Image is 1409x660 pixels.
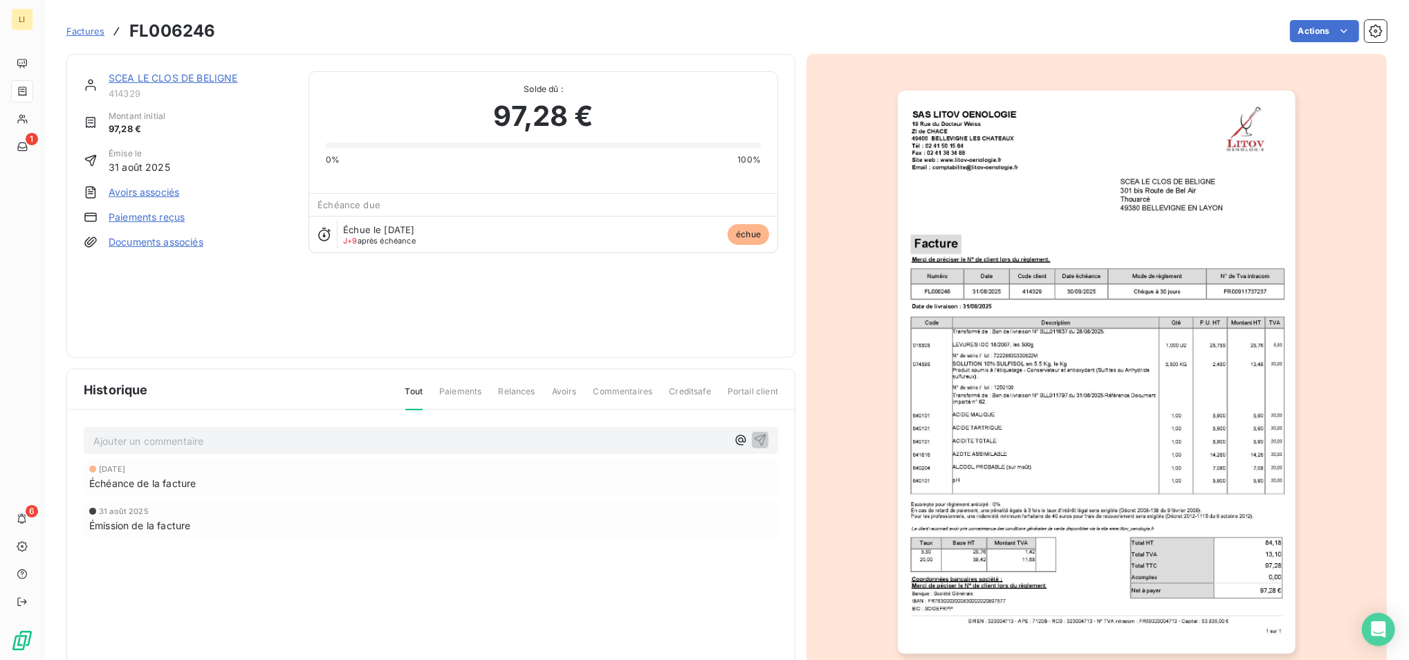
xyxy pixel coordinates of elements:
[129,19,215,44] h3: FL006246
[89,476,196,491] span: Échéance de la facture
[898,91,1296,654] img: invoice_thumbnail
[109,110,165,122] span: Montant initial
[1290,20,1359,42] button: Actions
[109,210,185,224] a: Paiements reçus
[317,199,380,210] span: Échéance due
[26,133,38,145] span: 1
[89,518,190,533] span: Émission de la facture
[11,630,33,652] img: Logo LeanPay
[99,465,125,473] span: [DATE]
[326,154,340,166] span: 0%
[593,385,653,409] span: Commentaires
[99,507,149,515] span: 31 août 2025
[669,385,711,409] span: Creditsafe
[109,160,170,174] span: 31 août 2025
[343,236,357,246] span: J+9
[439,385,481,409] span: Paiements
[326,83,761,95] span: Solde dû :
[109,185,179,199] a: Avoirs associés
[84,381,148,399] span: Historique
[494,95,593,137] span: 97,28 €
[26,505,38,517] span: 6
[552,385,577,409] span: Avoirs
[343,224,414,235] span: Échue le [DATE]
[109,122,165,136] span: 97,28 €
[405,385,423,410] span: Tout
[343,237,416,245] span: après échéance
[66,26,104,37] span: Factures
[728,385,778,409] span: Portail client
[737,154,761,166] span: 100%
[66,24,104,38] a: Factures
[109,72,237,84] a: SCEA LE CLOS DE BELIGNE
[109,147,170,160] span: Émise le
[728,224,769,245] span: échue
[1362,613,1395,646] div: Open Intercom Messenger
[11,8,33,30] div: LI
[109,235,203,249] a: Documents associés
[498,385,535,409] span: Relances
[109,88,292,99] span: 414329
